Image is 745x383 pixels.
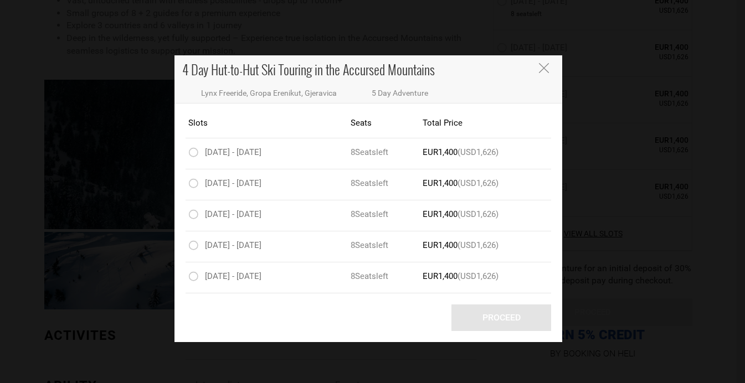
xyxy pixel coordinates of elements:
[372,209,376,219] span: s
[351,271,423,282] div: left
[423,240,458,250] span: EUR1,400
[423,147,513,158] div: (USD1,626)
[423,271,458,281] span: EUR1,400
[205,209,261,219] span: [DATE] - [DATE]
[372,240,376,250] span: s
[539,63,551,75] button: Close
[423,117,513,129] div: Total Price
[355,271,372,281] span: Seat
[188,117,351,129] div: Slots
[351,178,376,189] span: 8
[355,178,372,188] span: Seat
[205,178,261,188] span: [DATE] - [DATE]
[201,89,337,97] span: Lynx Freeride, Gropa Erenikut, Gjeravica
[205,240,261,250] span: [DATE] - [DATE]
[355,240,372,250] span: Seat
[351,147,376,158] span: 8
[351,117,423,129] div: Seats
[423,271,513,282] div: (USD1,626)
[423,240,513,251] div: (USD1,626)
[355,209,372,219] span: Seat
[351,209,423,220] div: left
[372,89,428,97] span: 5 Day Adventure
[351,178,423,189] div: left
[372,178,376,188] span: s
[351,271,376,282] span: 8
[355,147,372,157] span: Seat
[205,271,261,281] span: [DATE] - [DATE]
[351,240,423,251] div: left
[351,147,423,158] div: left
[423,209,458,219] span: EUR1,400
[372,271,376,281] span: s
[205,147,261,157] span: [DATE] - [DATE]
[423,209,513,220] div: (USD1,626)
[183,59,435,79] span: 4 Day Hut-to-Hut Ski Touring in the Accursed Mountains
[351,209,376,220] span: 8
[423,178,513,189] div: (USD1,626)
[423,178,458,188] span: EUR1,400
[372,147,376,157] span: s
[451,304,551,332] button: Proceed
[351,240,376,251] span: 8
[423,147,458,157] span: EUR1,400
